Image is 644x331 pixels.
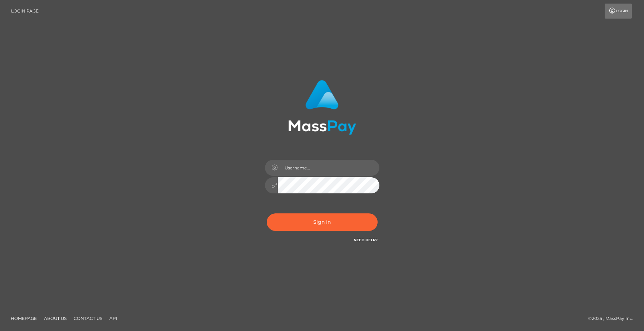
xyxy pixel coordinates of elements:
button: Sign in [267,213,378,231]
img: MassPay Login [288,80,356,135]
a: Need Help? [354,238,378,242]
a: API [107,313,120,324]
a: About Us [41,313,69,324]
div: © 2025 , MassPay Inc. [588,315,639,322]
a: Login [605,4,632,19]
input: Username... [278,160,379,176]
a: Login Page [11,4,39,19]
a: Contact Us [71,313,105,324]
a: Homepage [8,313,40,324]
